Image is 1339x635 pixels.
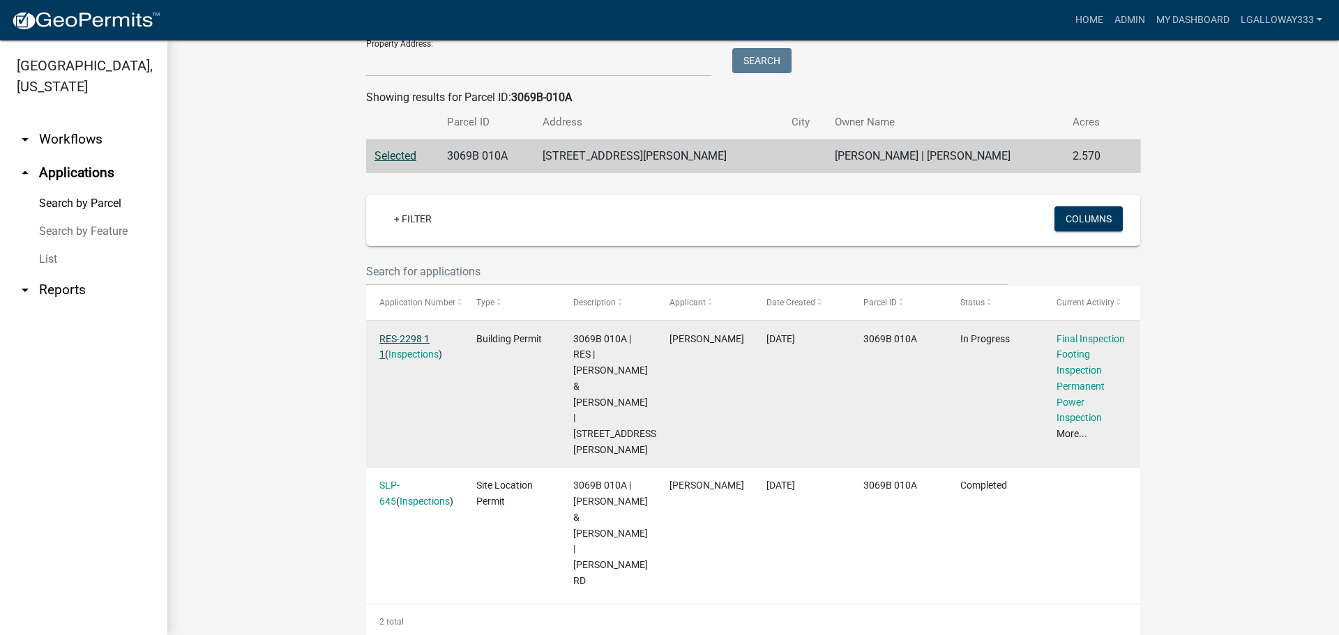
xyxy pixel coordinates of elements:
span: Application Number [379,298,455,307]
datatable-header-cell: Application Number [366,286,463,319]
span: 3069B 010A | RES | THOMAS & KAREN COMPTON | 170 WENDY HILL RD [573,333,659,455]
td: [STREET_ADDRESS][PERSON_NAME] [534,139,782,174]
a: Final Inspection [1057,333,1125,344]
span: Date Created [766,298,815,307]
a: lgalloway333 [1235,7,1328,33]
button: Columns [1054,206,1123,231]
i: arrow_drop_down [17,131,33,148]
span: Description [573,298,616,307]
datatable-header-cell: Applicant [656,286,753,319]
input: Search for applications [366,257,1008,286]
span: 3069B 010A | THOMAS & KAREN COMPTON | WENDY HILL RD [573,480,648,586]
button: Search [732,48,792,73]
span: 04/08/2024 [766,333,795,344]
datatable-header-cell: Type [463,286,560,319]
a: Permanent Power Inspection [1057,381,1105,424]
span: Applicant [669,298,706,307]
i: arrow_drop_up [17,165,33,181]
span: Current Activity [1057,298,1114,307]
span: 03/04/2024 [766,480,795,491]
span: In Progress [960,333,1010,344]
th: Acres [1064,106,1119,139]
td: [PERSON_NAME] | [PERSON_NAME] [826,139,1065,174]
span: Completed [960,480,1007,491]
a: Inspections [388,349,439,360]
span: Site Location Permit [476,480,533,507]
td: 3069B 010A [439,139,534,174]
a: SLP-645 [379,480,400,507]
a: Inspections [400,496,450,507]
th: City [783,106,826,139]
a: Selected [375,149,416,162]
a: Home [1070,7,1109,33]
td: 2.570 [1064,139,1119,174]
div: ( ) [379,477,449,510]
i: arrow_drop_down [17,282,33,298]
th: Parcel ID [439,106,534,139]
th: Address [534,106,782,139]
datatable-header-cell: Status [947,286,1044,319]
a: My Dashboard [1151,7,1235,33]
a: RES-2298 1 1 [379,333,430,360]
th: Owner Name [826,106,1065,139]
span: Type [476,298,494,307]
a: Admin [1109,7,1151,33]
span: THOMAS COMPTON [669,333,744,344]
span: THOMAS COMPTON [669,480,744,491]
span: Parcel ID [863,298,897,307]
a: More... [1057,428,1087,439]
a: + Filter [383,206,443,231]
div: ( ) [379,331,449,363]
span: Status [960,298,985,307]
datatable-header-cell: Parcel ID [850,286,947,319]
datatable-header-cell: Description [560,286,657,319]
datatable-header-cell: Date Created [753,286,850,319]
span: Building Permit [476,333,542,344]
datatable-header-cell: Current Activity [1043,286,1140,319]
span: 3069B 010A [863,480,917,491]
div: Showing results for Parcel ID: [366,89,1140,106]
a: Footing Inspection [1057,349,1102,376]
strong: 3069B-010A [511,91,572,104]
span: 3069B 010A [863,333,917,344]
